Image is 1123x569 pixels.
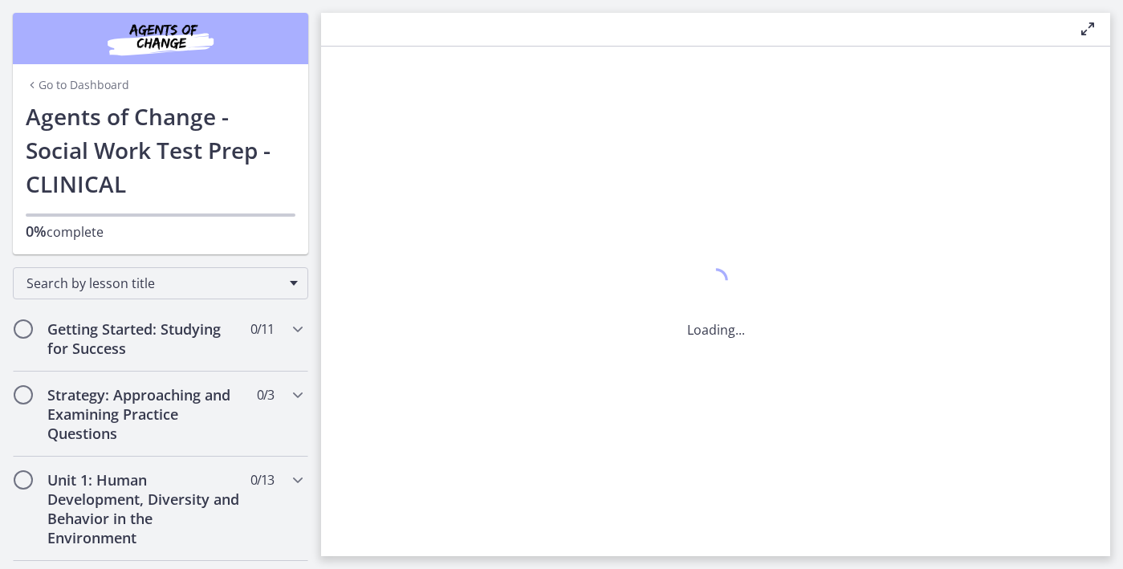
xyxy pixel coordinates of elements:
[250,319,274,339] span: 0 / 11
[26,222,295,242] p: complete
[47,319,243,358] h2: Getting Started: Studying for Success
[687,320,745,339] p: Loading...
[47,385,243,443] h2: Strategy: Approaching and Examining Practice Questions
[250,470,274,490] span: 0 / 13
[26,77,129,93] a: Go to Dashboard
[13,267,308,299] div: Search by lesson title
[257,385,274,404] span: 0 / 3
[47,470,243,547] h2: Unit 1: Human Development, Diversity and Behavior in the Environment
[26,100,295,201] h1: Agents of Change - Social Work Test Prep - CLINICAL
[26,274,282,292] span: Search by lesson title
[26,222,47,241] span: 0%
[64,19,257,58] img: Agents of Change
[687,264,745,301] div: 1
